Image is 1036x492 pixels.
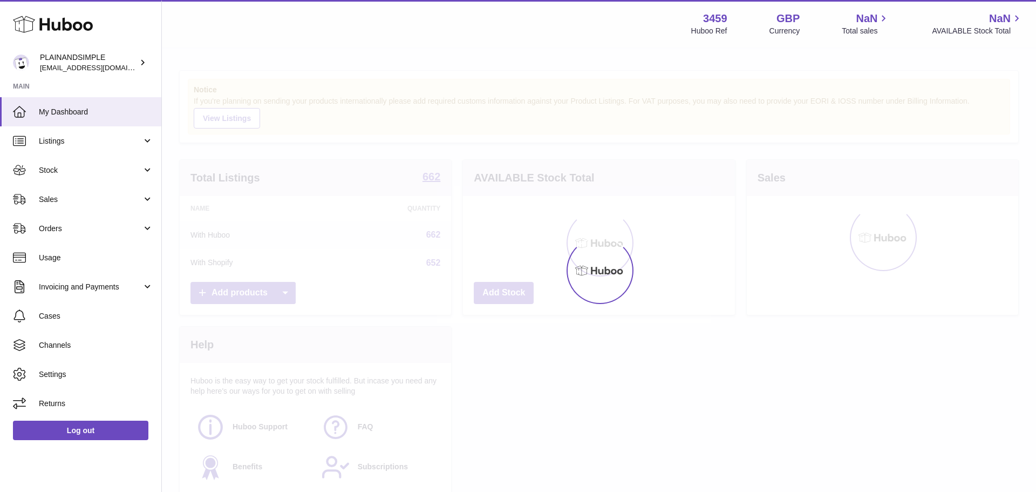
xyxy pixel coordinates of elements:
[13,421,148,440] a: Log out
[703,11,727,26] strong: 3459
[39,224,142,234] span: Orders
[989,11,1011,26] span: NaN
[39,369,153,380] span: Settings
[776,11,800,26] strong: GBP
[40,63,159,72] span: [EMAIL_ADDRESS][DOMAIN_NAME]
[691,26,727,36] div: Huboo Ref
[39,340,153,351] span: Channels
[39,165,142,176] span: Stock
[39,311,153,321] span: Cases
[13,55,29,71] img: internalAdmin-3459@internal.huboo.com
[39,253,153,263] span: Usage
[40,52,137,73] div: PLAINANDSIMPLE
[932,11,1023,36] a: NaN AVAILABLE Stock Total
[769,26,800,36] div: Currency
[39,399,153,409] span: Returns
[932,26,1023,36] span: AVAILABLE Stock Total
[39,282,142,292] span: Invoicing and Payments
[39,194,142,205] span: Sales
[39,136,142,146] span: Listings
[842,11,890,36] a: NaN Total sales
[39,107,153,117] span: My Dashboard
[856,11,877,26] span: NaN
[842,26,890,36] span: Total sales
